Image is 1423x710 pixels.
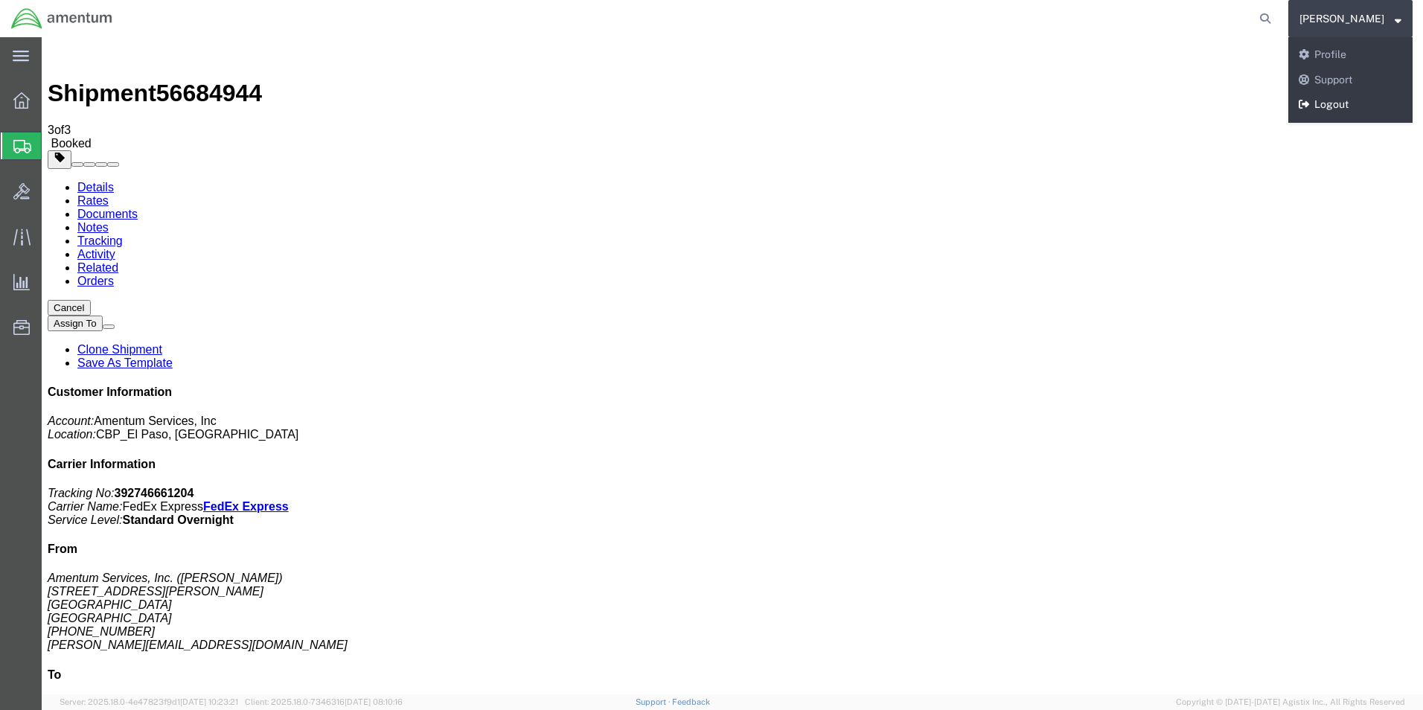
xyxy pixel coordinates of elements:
span: ADRIAN RODRIGUEZ, JR [1299,10,1384,27]
img: logo [10,7,113,30]
button: [PERSON_NAME] [1299,10,1402,28]
span: [DATE] 10:23:21 [180,697,238,706]
span: Client: 2025.18.0-7346316 [245,697,403,706]
a: Feedback [672,697,710,706]
span: [DATE] 08:10:16 [345,697,403,706]
span: Copyright © [DATE]-[DATE] Agistix Inc., All Rights Reserved [1176,696,1405,709]
a: Support [1288,68,1413,93]
iframe: FS Legacy Container [42,37,1423,694]
a: Support [636,697,673,706]
span: Server: 2025.18.0-4e47823f9d1 [60,697,238,706]
a: Profile [1288,42,1413,68]
a: Logout [1288,92,1413,118]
